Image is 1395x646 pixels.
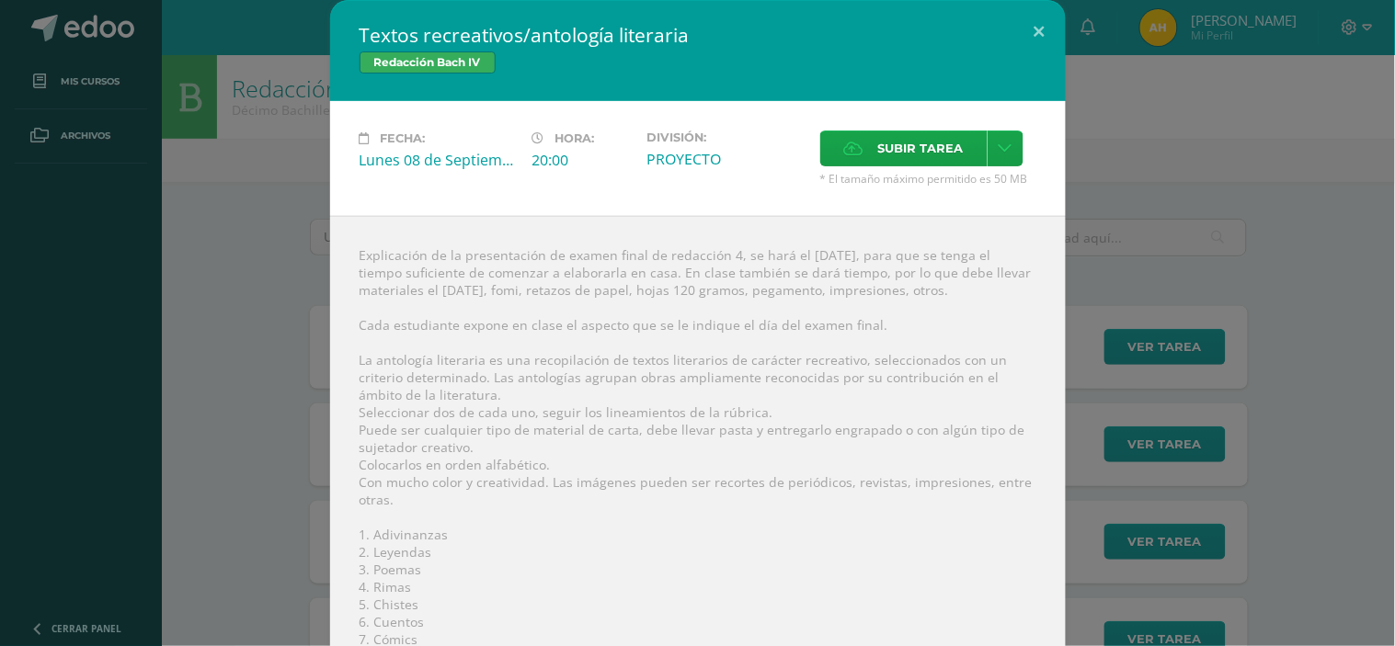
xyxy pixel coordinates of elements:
[878,131,964,165] span: Subir tarea
[532,150,633,170] div: 20:00
[381,131,426,145] span: Fecha:
[360,22,1036,48] h2: Textos recreativos/antología literaria
[360,150,518,170] div: Lunes 08 de Septiembre
[360,51,496,74] span: Redacción Bach IV
[647,149,806,169] div: PROYECTO
[647,130,806,144] label: División:
[820,171,1036,187] span: * El tamaño máximo permitido es 50 MB
[555,131,595,145] span: Hora:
